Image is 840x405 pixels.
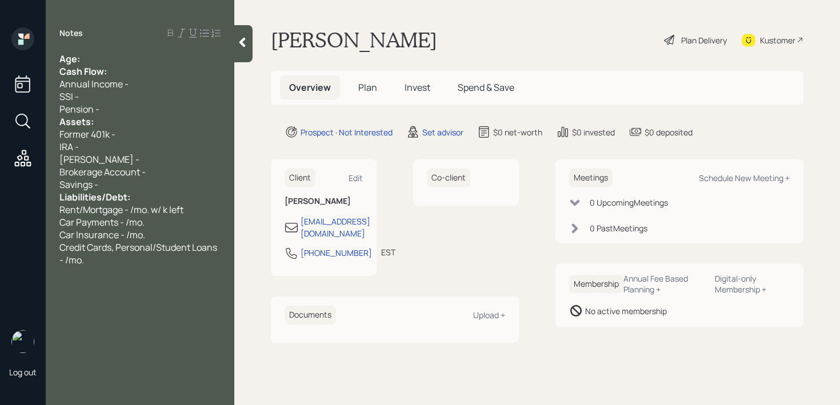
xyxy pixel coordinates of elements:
[11,330,34,353] img: retirable_logo.png
[381,246,395,258] div: EST
[358,81,377,94] span: Plan
[59,128,115,141] span: Former 401k -
[585,305,667,317] div: No active membership
[623,273,706,295] div: Annual Fee Based Planning +
[569,275,623,294] h6: Membership
[59,65,107,78] span: Cash Flow:
[645,126,693,138] div: $0 deposited
[59,203,183,216] span: Rent/Mortgage - /mo. w/ k left
[405,81,430,94] span: Invest
[681,34,727,46] div: Plan Delivery
[301,215,370,239] div: [EMAIL_ADDRESS][DOMAIN_NAME]
[427,169,470,187] h6: Co-client
[569,169,613,187] h6: Meetings
[473,310,505,320] div: Upload +
[59,178,98,191] span: Savings -
[458,81,514,94] span: Spend & Save
[349,173,363,183] div: Edit
[9,367,37,378] div: Log out
[590,222,647,234] div: 0 Past Meeting s
[301,247,372,259] div: [PHONE_NUMBER]
[59,153,139,166] span: [PERSON_NAME] -
[285,306,336,324] h6: Documents
[59,90,79,103] span: SSI -
[572,126,615,138] div: $0 invested
[271,27,437,53] h1: [PERSON_NAME]
[422,126,463,138] div: Set advisor
[59,27,83,39] label: Notes
[285,197,363,206] h6: [PERSON_NAME]
[715,273,790,295] div: Digital-only Membership +
[493,126,542,138] div: $0 net-worth
[285,169,315,187] h6: Client
[59,216,145,228] span: Car Payments - /mo.
[59,115,94,128] span: Assets:
[59,78,129,90] span: Annual Income -
[289,81,331,94] span: Overview
[59,53,80,65] span: Age:
[301,126,393,138] div: Prospect · Not Interested
[760,34,795,46] div: Kustomer
[59,228,145,241] span: Car Insurance - /mo.
[59,191,130,203] span: Liabilities/Debt:
[590,197,668,208] div: 0 Upcoming Meeting s
[59,166,146,178] span: Brokerage Account -
[59,141,79,153] span: IRA -
[59,241,219,266] span: Credit Cards, Personal/Student Loans - /mo.
[59,103,99,115] span: Pension -
[699,173,790,183] div: Schedule New Meeting +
